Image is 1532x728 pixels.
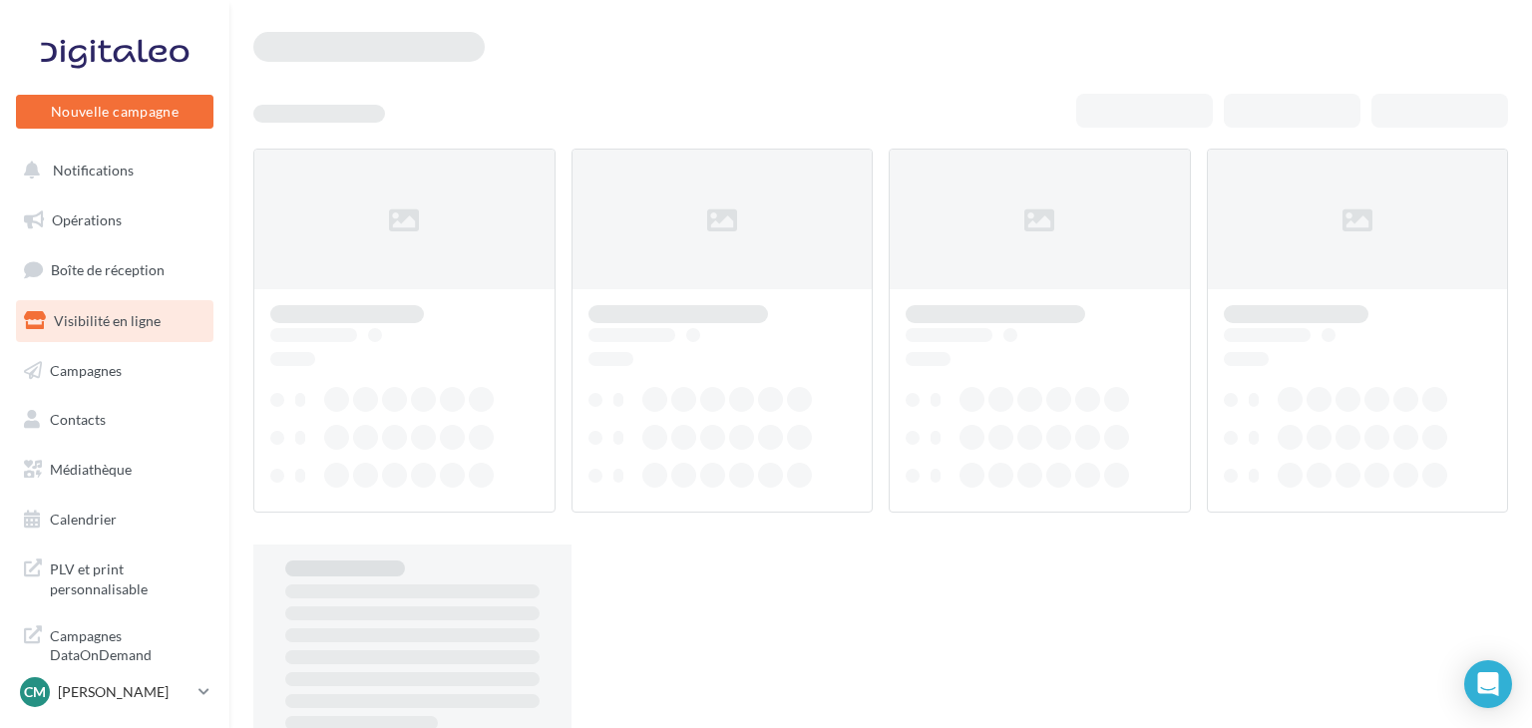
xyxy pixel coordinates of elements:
div: Open Intercom Messenger [1464,660,1512,708]
a: Cm [PERSON_NAME] [16,673,213,711]
a: Boîte de réception [12,248,217,291]
a: Calendrier [12,499,217,541]
span: Visibilité en ligne [54,312,161,329]
a: Visibilité en ligne [12,300,217,342]
p: [PERSON_NAME] [58,682,191,702]
span: Campagnes DataOnDemand [50,622,205,665]
span: Notifications [53,162,134,179]
a: Opérations [12,199,217,241]
span: Contacts [50,411,106,428]
button: Nouvelle campagne [16,95,213,129]
span: Campagnes [50,361,122,378]
button: Notifications [12,150,209,191]
a: Campagnes DataOnDemand [12,614,217,673]
a: Campagnes [12,350,217,392]
span: Cm [24,682,46,702]
span: Opérations [52,211,122,228]
a: Contacts [12,399,217,441]
a: PLV et print personnalisable [12,547,217,606]
span: Médiathèque [50,461,132,478]
a: Médiathèque [12,449,217,491]
span: Boîte de réception [51,261,165,278]
span: PLV et print personnalisable [50,555,205,598]
span: Calendrier [50,511,117,528]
